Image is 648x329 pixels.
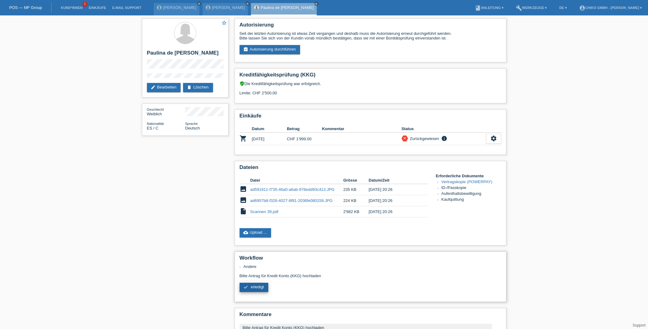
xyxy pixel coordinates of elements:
[250,198,333,203] a: ad6957b8-f326-4027-8f81-2036fe080159.JPG
[240,196,247,204] i: image
[240,255,501,264] h2: Workflow
[251,285,264,289] span: erledigt
[403,136,407,140] i: close
[579,5,585,11] i: account_circle
[441,135,448,142] i: info
[315,2,318,5] i: close
[9,5,42,10] a: POS — MF Group
[240,22,501,31] h2: Autorisierung
[240,45,300,54] a: assignment_turned_inAutorisierung durchführen
[212,5,245,10] a: [PERSON_NAME]
[322,125,402,133] th: Kommentar
[58,6,86,10] a: Kund*innen
[240,81,245,86] i: verified_user
[221,20,227,26] i: star_border
[183,83,213,92] a: deleteLöschen
[240,311,501,321] h2: Kommentare
[187,85,192,90] i: delete
[147,122,164,125] span: Nationalität
[246,2,249,5] i: close
[343,195,369,206] td: 224 KB
[576,6,645,10] a: account_circleChiko GmbH - [PERSON_NAME] ▾
[436,174,501,178] h4: Erforderliche Dokumente
[516,5,522,11] i: build
[343,206,369,217] td: 2'982 KB
[240,31,501,40] div: Seit der letzten Autorisierung ist etwas Zeit vergangen und deshalb muss die Autorisierung erneut...
[250,177,343,184] th: Datei
[252,133,287,145] td: [DATE]
[261,5,314,10] a: Paulina de [PERSON_NAME]
[369,206,419,217] td: [DATE] 20:26
[240,208,247,215] i: insert_drive_file
[86,6,109,10] a: Einkäufe
[240,264,501,297] div: Bitte Antrag für Kredit Konto (KKG) hochladen
[369,195,419,206] td: [DATE] 20:26
[243,230,248,235] i: cloud_upload
[314,2,319,6] a: close
[197,2,201,6] a: close
[243,285,248,290] i: check
[633,323,646,327] a: Support
[402,125,486,133] th: Status
[240,113,501,122] h2: Einkäufe
[343,177,369,184] th: Grösse
[408,135,439,142] div: Zurückgewiesen
[475,5,481,11] i: book
[198,2,201,5] i: close
[221,20,227,27] a: star_border
[343,184,369,195] td: 235 KB
[82,2,87,7] span: 1
[441,197,501,203] li: Kaufquittung
[185,126,200,130] span: Deutsch
[441,179,492,184] a: Vertragskopie (POWERPAY)
[369,184,419,195] td: [DATE] 20:26
[250,209,278,214] a: Scannen 39.pdf
[240,228,271,237] a: cloud_uploadUpload ...
[185,122,198,125] span: Sprache
[472,6,507,10] a: bookAnleitung ▾
[147,107,185,116] div: Weiblich
[287,133,322,145] td: CHF 1'999.00
[490,135,497,142] i: settings
[240,81,501,100] div: Die Kreditfähigkeitsprüfung war erfolgreich. Limite: CHF 2'500.00
[287,125,322,133] th: Betrag
[151,85,156,90] i: edit
[240,164,501,174] h2: Dateien
[556,6,570,10] a: DE ▾
[441,191,501,197] li: Aufenthaltsbewilligung
[243,47,248,52] i: assignment_turned_in
[240,185,247,193] i: image
[513,6,550,10] a: buildWerkzeuge ▾
[147,108,164,111] span: Geschlecht
[240,72,501,81] h2: Kreditfähigkeitsprüfung (KKG)
[147,126,159,130] span: Spanien / C / 07.09.2016
[147,50,224,59] h2: Paulina de [PERSON_NAME]
[441,185,501,191] li: ID-/Passkopie
[252,125,287,133] th: Datum
[244,264,501,269] li: Andere
[109,6,144,10] a: E-Mail Support
[240,283,268,292] a: check erledigt
[250,187,335,192] a: ad591811-f735-46a0-a6ab-978edd93c413.JPG
[245,2,250,6] a: close
[240,135,247,142] i: POSP00026066
[163,5,196,10] a: [PERSON_NAME]
[369,177,419,184] th: Datum/Zeit
[147,83,181,92] a: editBearbeiten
